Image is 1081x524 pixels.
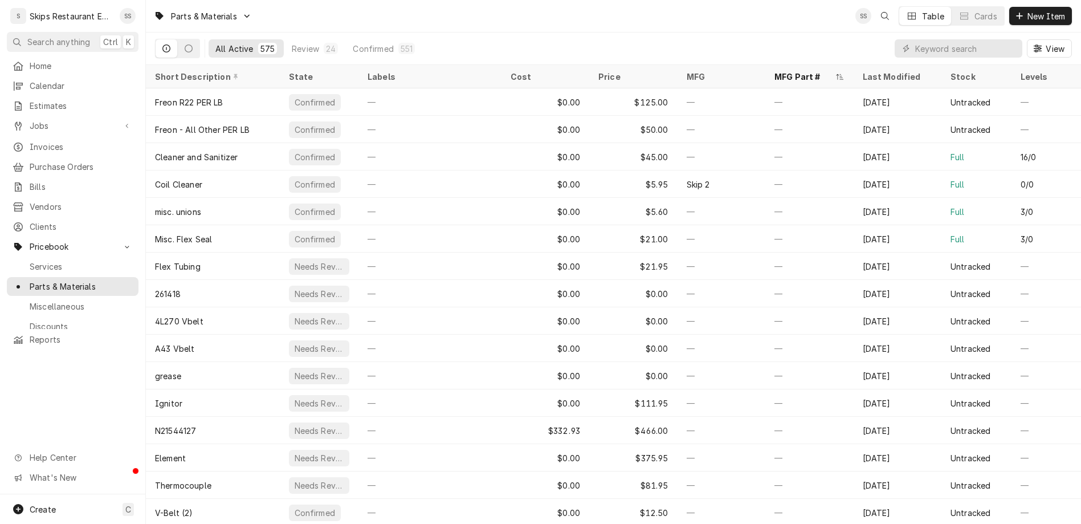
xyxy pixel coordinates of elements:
div: 3/0 [1021,233,1033,245]
div: MFG Part # [774,71,833,83]
div: Ignitor [155,397,182,409]
div: [DATE] [854,307,942,335]
div: [DATE] [854,389,942,417]
a: Estimates [7,96,138,115]
a: Go to Help Center [7,448,138,467]
div: grease [155,370,181,382]
div: Confirmed [293,151,336,163]
div: Needs Review [293,288,345,300]
div: Untracked [951,96,990,108]
div: Needs Review [293,315,345,327]
div: — [765,389,854,417]
div: S [10,8,26,24]
div: — [678,143,766,170]
div: [DATE] [854,335,942,362]
a: Reports [7,330,138,349]
div: Price [598,71,666,83]
div: [DATE] [854,472,942,499]
div: $45.00 [589,143,678,170]
a: Invoices [7,137,138,156]
a: Go to Pricebook [7,237,138,256]
div: — [358,116,501,143]
span: K [126,36,131,48]
button: Search anythingCtrlK [7,32,138,52]
div: Full [951,206,965,218]
div: Cards [974,10,997,22]
div: — [678,88,766,116]
div: — [358,389,501,417]
div: Stock [951,71,1000,83]
div: Untracked [951,507,990,519]
div: $21.95 [589,253,678,280]
div: Needs Review [293,343,345,355]
div: Confirmed [293,178,336,190]
div: Last Modified [863,71,931,83]
div: 24 [326,43,336,55]
div: — [765,116,854,143]
div: $0.00 [501,225,590,253]
div: Untracked [951,343,990,355]
div: $0.00 [589,307,678,335]
div: $0.00 [501,198,590,225]
div: — [678,417,766,444]
div: Needs Review [293,370,345,382]
div: — [678,472,766,499]
button: View [1027,39,1072,58]
a: Go to Jobs [7,116,138,135]
div: $375.95 [589,444,678,472]
div: Cleaner and Sanitizer [155,151,238,163]
div: Untracked [951,480,990,491]
div: $50.00 [589,116,678,143]
div: Skips Restaurant Equipment [30,10,113,22]
span: Reports [30,334,133,346]
div: $125.00 [589,88,678,116]
div: Untracked [951,315,990,327]
a: Go to What's New [7,468,138,487]
a: Home [7,56,138,75]
div: — [358,143,501,170]
div: [DATE] [854,88,942,116]
div: Untracked [951,425,990,437]
div: [DATE] [854,170,942,198]
div: — [765,335,854,362]
div: Untracked [951,124,990,136]
div: $5.60 [589,198,678,225]
div: $0.00 [501,280,590,307]
div: Review [292,43,319,55]
div: Full [951,151,965,163]
div: — [358,253,501,280]
div: Needs Review [293,452,345,464]
div: $5.95 [589,170,678,198]
div: [DATE] [854,225,942,253]
div: Confirmed [293,233,336,245]
div: $0.00 [501,307,590,335]
span: Discounts [30,320,133,332]
div: $21.00 [589,225,678,253]
div: — [765,362,854,389]
div: Untracked [951,397,990,409]
span: What's New [30,472,132,484]
span: C [125,503,131,515]
span: Bills [30,181,133,193]
div: — [765,143,854,170]
div: $332.93 [501,417,590,444]
div: — [765,417,854,444]
div: Freon - All Other PER LB [155,124,250,136]
div: $0.00 [501,143,590,170]
span: Invoices [30,141,133,153]
div: $111.95 [589,389,678,417]
div: 575 [260,43,275,55]
div: [DATE] [854,280,942,307]
div: $0.00 [501,170,590,198]
div: Skip 2 [687,178,710,190]
span: Search anything [27,36,90,48]
div: 0/0 [1021,178,1034,190]
div: [DATE] [854,444,942,472]
div: — [678,335,766,362]
div: $0.00 [501,444,590,472]
div: $0.00 [589,335,678,362]
div: Cost [511,71,578,83]
div: — [358,362,501,389]
div: Shan Skipper's Avatar [855,8,871,24]
div: — [678,225,766,253]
